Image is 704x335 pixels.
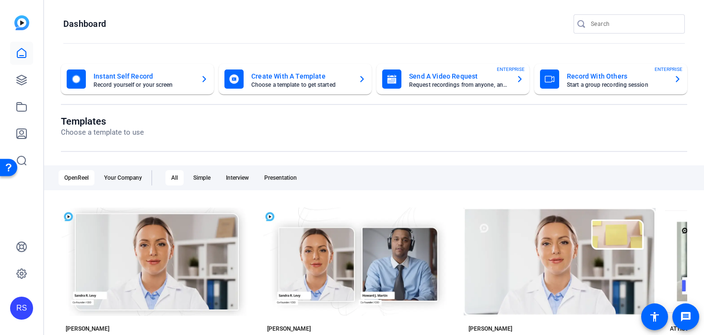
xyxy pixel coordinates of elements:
[409,70,508,82] mat-card-title: Send A Video Request
[61,116,144,127] h1: Templates
[14,15,29,30] img: blue-gradient.svg
[66,325,109,333] div: [PERSON_NAME]
[649,311,660,323] mat-icon: accessibility
[59,170,94,185] div: OpenReel
[63,18,106,30] h1: Dashboard
[220,170,255,185] div: Interview
[376,64,529,94] button: Send A Video RequestRequest recordings from anyone, anywhereENTERPRISE
[94,82,193,88] mat-card-subtitle: Record yourself or your screen
[219,64,372,94] button: Create With A TemplateChoose a template to get started
[188,170,216,185] div: Simple
[61,127,144,138] p: Choose a template to use
[94,70,193,82] mat-card-title: Instant Self Record
[670,325,692,333] div: ATTICUS
[534,64,687,94] button: Record With OthersStart a group recording sessionENTERPRISE
[567,82,666,88] mat-card-subtitle: Start a group recording session
[267,325,311,333] div: [PERSON_NAME]
[251,82,351,88] mat-card-subtitle: Choose a template to get started
[497,66,525,73] span: ENTERPRISE
[680,311,692,323] mat-icon: message
[567,70,666,82] mat-card-title: Record With Others
[469,325,512,333] div: [PERSON_NAME]
[591,18,677,30] input: Search
[165,170,184,185] div: All
[61,64,214,94] button: Instant Self RecordRecord yourself or your screen
[98,170,148,185] div: Your Company
[258,170,303,185] div: Presentation
[251,70,351,82] mat-card-title: Create With A Template
[10,297,33,320] div: RS
[409,82,508,88] mat-card-subtitle: Request recordings from anyone, anywhere
[655,66,682,73] span: ENTERPRISE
